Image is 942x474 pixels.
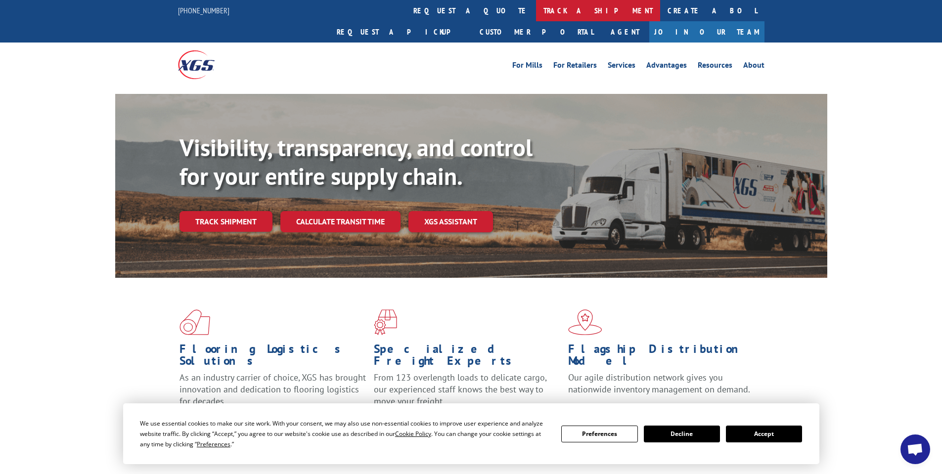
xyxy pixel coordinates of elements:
span: Preferences [197,440,230,448]
span: Our agile distribution network gives you nationwide inventory management on demand. [568,372,750,395]
div: Open chat [900,434,930,464]
a: Resources [698,61,732,72]
h1: Flooring Logistics Solutions [179,343,366,372]
a: About [743,61,764,72]
a: Calculate transit time [280,211,401,232]
a: Services [608,61,635,72]
span: As an industry carrier of choice, XGS has brought innovation and dedication to flooring logistics... [179,372,366,407]
a: Advantages [646,61,687,72]
a: XGS ASSISTANT [408,211,493,232]
div: We use essential cookies to make our site work. With your consent, we may also use non-essential ... [140,418,549,449]
a: Join Our Team [649,21,764,43]
b: Visibility, transparency, and control for your entire supply chain. [179,132,533,191]
h1: Flagship Distribution Model [568,343,755,372]
img: xgs-icon-total-supply-chain-intelligence-red [179,309,210,335]
div: Cookie Consent Prompt [123,403,819,464]
a: For Retailers [553,61,597,72]
a: Customer Portal [472,21,601,43]
img: xgs-icon-flagship-distribution-model-red [568,309,602,335]
a: For Mills [512,61,542,72]
img: xgs-icon-focused-on-flooring-red [374,309,397,335]
p: From 123 overlength loads to delicate cargo, our experienced staff knows the best way to move you... [374,372,561,416]
a: Request a pickup [329,21,472,43]
a: [PHONE_NUMBER] [178,5,229,15]
a: Agent [601,21,649,43]
button: Preferences [561,426,637,442]
a: Track shipment [179,211,272,232]
button: Decline [644,426,720,442]
span: Cookie Policy [395,430,431,438]
button: Accept [726,426,802,442]
h1: Specialized Freight Experts [374,343,561,372]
